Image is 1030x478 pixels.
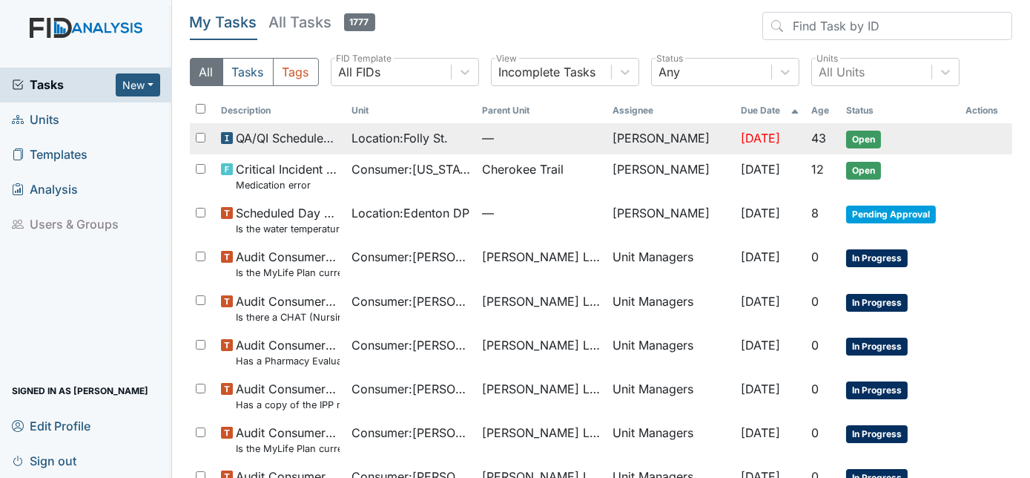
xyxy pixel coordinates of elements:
small: Is the MyLife Plan current (yearly)? [236,442,340,456]
span: 8 [811,206,819,220]
span: Location : Edenton DP [351,204,469,222]
span: [DATE] [741,425,780,440]
span: In Progress [846,382,908,399]
small: Is there a CHAT (Nursing Evaluation) no more than a year old? [236,310,340,324]
span: Edit Profile [12,414,90,437]
span: 0 [811,382,819,396]
span: Pending Approval [846,206,936,223]
span: 0 [811,249,819,264]
a: Tasks [12,76,116,94]
span: Consumer : [US_STATE][PERSON_NAME] [351,160,470,178]
td: [PERSON_NAME] [607,198,735,242]
span: 43 [811,131,826,145]
span: 0 [811,338,819,353]
button: Tasks [222,58,274,86]
div: All FIDs [339,63,381,81]
span: [DATE] [741,206,780,220]
th: Toggle SortBy [805,98,840,123]
span: [PERSON_NAME] Loop [482,336,601,354]
td: Unit Managers [607,374,735,418]
td: [PERSON_NAME] [607,154,735,198]
th: Toggle SortBy [840,98,960,123]
span: [DATE] [741,162,780,177]
span: [DATE] [741,338,780,353]
h5: All Tasks [269,12,375,33]
span: Consumer : [PERSON_NAME] [351,380,470,398]
span: In Progress [846,338,908,356]
span: [DATE] [741,131,780,145]
div: Incomplete Tasks [499,63,596,81]
span: 12 [811,162,824,177]
th: Toggle SortBy [476,98,607,123]
small: Medication error [236,178,340,192]
span: [DATE] [741,294,780,309]
button: Tags [273,58,319,86]
span: Audit Consumers Charts Has a copy of the IPP meeting been sent to the Parent/Guardian within 30 d... [236,380,340,412]
th: Toggle SortBy [215,98,346,123]
span: [DATE] [741,382,780,396]
span: Consumer : [PERSON_NAME], Shekeyra [351,424,470,442]
span: Sign out [12,449,76,472]
span: [PERSON_NAME] Loop [482,380,601,398]
span: Audit Consumers Charts Is the MyLife Plan current (yearly)? [236,248,340,280]
span: 0 [811,294,819,309]
span: Location : Folly St. [351,129,448,147]
span: In Progress [846,294,908,312]
input: Toggle All Rows Selected [196,104,205,114]
td: [PERSON_NAME] [607,123,735,154]
span: [PERSON_NAME] Loop [482,424,601,442]
th: Assignee [607,98,735,123]
span: In Progress [846,425,908,443]
td: Unit Managers [607,330,735,374]
h5: My Tasks [190,12,257,33]
span: Templates [12,143,88,166]
span: Audit Consumers Charts Has a Pharmacy Evaluation been completed quarterly? [236,336,340,368]
span: Cherokee Trail [482,160,564,178]
span: Open [846,131,881,148]
div: All Units [819,63,865,81]
span: Signed in as [PERSON_NAME] [12,379,148,402]
button: New [116,73,160,96]
span: [DATE] [741,249,780,264]
span: Consumer : [PERSON_NAME] [351,336,470,354]
span: QA/QI Scheduled Inspection [236,129,340,147]
span: Audit Consumers Charts Is there a CHAT (Nursing Evaluation) no more than a year old? [236,292,340,324]
td: Unit Managers [607,242,735,286]
span: In Progress [846,249,908,267]
div: Any [659,63,681,81]
small: Is the water temperature at the kitchen sink between 100 to 110 degrees? [236,222,340,236]
span: Consumer : [PERSON_NAME] [351,292,470,310]
span: Units [12,108,59,131]
button: All [190,58,223,86]
small: Has a Pharmacy Evaluation been completed quarterly? [236,354,340,368]
span: 1777 [344,13,375,31]
input: Find Task by ID [762,12,1012,40]
span: — [482,204,601,222]
span: Audit Consumers Charts Is the MyLife Plan current (yearly)? [236,424,340,456]
span: [PERSON_NAME] Loop [482,292,601,310]
div: Type filter [190,58,319,86]
td: Unit Managers [607,418,735,462]
span: Scheduled Day Program Inspection Is the water temperature at the kitchen sink between 100 to 110 ... [236,204,340,236]
span: Consumer : [PERSON_NAME] [351,248,470,266]
span: Critical Incident Report Medication error [236,160,340,192]
th: Toggle SortBy [735,98,805,123]
th: Actions [960,98,1012,123]
td: Unit Managers [607,287,735,330]
small: Is the MyLife Plan current (yearly)? [236,266,340,280]
th: Toggle SortBy [346,98,476,123]
span: — [482,129,601,147]
small: Has a copy of the IPP meeting been sent to the Parent/Guardian [DATE] of the meeting? [236,398,340,412]
span: 0 [811,425,819,440]
span: Analysis [12,178,78,201]
span: Open [846,162,881,180]
span: [PERSON_NAME] Loop [482,248,601,266]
